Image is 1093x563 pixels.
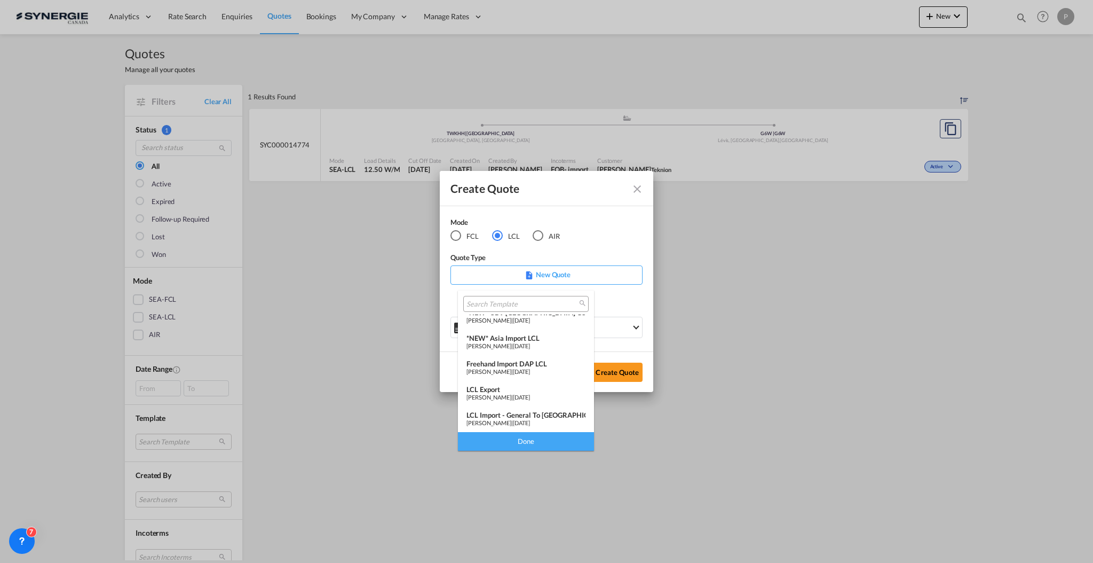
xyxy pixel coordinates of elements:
span: [PERSON_NAME] [466,342,511,349]
div: Freehand Import DAP LCL [466,359,585,368]
div: | [466,317,585,324]
span: [PERSON_NAME] [466,368,511,375]
span: [PERSON_NAME] [466,317,511,324]
div: *NEW* Asia Import LCL [466,334,585,342]
span: [PERSON_NAME] [466,419,511,426]
iframe: Chat [8,507,45,547]
div: LCL Export [466,385,585,394]
input: Search Template [466,300,577,309]
div: | [466,394,585,401]
span: [DATE] [513,317,530,324]
span: [DATE] [513,342,530,349]
div: | [466,342,585,349]
div: LCL Import - General to [GEOGRAPHIC_DATA] [466,411,585,419]
div: Done [458,432,594,451]
div: | [466,368,585,375]
md-icon: icon-magnify [579,299,587,307]
div: | [466,419,585,426]
span: [DATE] [513,394,530,401]
span: [DATE] [513,419,530,426]
span: [PERSON_NAME] [466,394,511,401]
span: [DATE] [513,368,530,375]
